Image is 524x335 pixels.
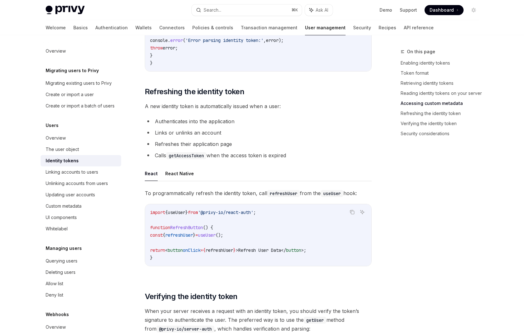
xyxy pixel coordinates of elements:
[145,102,372,111] span: A new identity token is automatically issued when a user:
[203,225,213,230] span: () {
[165,166,194,181] button: React Native
[41,132,121,144] a: Overview
[150,247,165,253] span: return
[41,212,121,223] a: UI components
[150,38,168,43] span: console
[41,223,121,234] a: Whitelabel
[159,20,185,35] a: Connectors
[41,321,121,333] a: Overview
[401,68,484,78] a: Token format
[46,47,66,55] div: Overview
[358,208,366,216] button: Ask AI
[192,4,302,16] button: Search...⌘K
[46,134,66,142] div: Overview
[304,317,326,324] code: getUser
[400,7,417,13] a: Support
[163,232,165,238] span: {
[168,38,170,43] span: .
[41,166,121,178] a: Linking accounts to users
[267,190,300,197] code: refreshUser
[41,200,121,212] a: Custom metadata
[41,278,121,289] a: Allow list
[166,152,206,159] code: getAccessToken
[135,20,152,35] a: Wallets
[175,45,178,51] span: ;
[183,38,185,43] span: (
[353,20,371,35] a: Security
[185,38,263,43] span: 'Error parsing identity token:'
[316,7,328,13] span: Ask AI
[305,20,346,35] a: User management
[46,6,85,14] img: light logo
[150,210,165,215] span: import
[401,88,484,98] a: Reading identity tokens on your server
[145,189,372,198] span: To programmatically refresh the identity token, call from the hook:
[46,146,79,153] div: The user object
[46,91,94,98] div: Create or import a user
[216,232,223,238] span: ();
[183,247,200,253] span: onClick
[145,128,372,137] li: Links or unlinks an account
[145,292,238,302] span: Verifying the identity token
[46,157,79,165] div: Identity tokens
[170,38,183,43] span: error
[281,247,286,253] span: </
[46,168,98,176] div: Linking accounts to users
[401,108,484,118] a: Refreshing the identity token
[305,4,333,16] button: Ask AI
[203,247,206,253] span: {
[425,5,464,15] a: Dashboard
[150,60,153,66] span: }
[41,78,121,89] a: Migrating existing users to Privy
[46,257,77,265] div: Querying users
[430,7,454,13] span: Dashboard
[41,267,121,278] a: Deleting users
[253,210,256,215] span: ;
[241,20,297,35] a: Transaction management
[46,20,66,35] a: Welcome
[401,118,484,129] a: Verifying the identity token
[150,255,153,261] span: }
[46,202,82,210] div: Custom metadata
[145,307,372,333] span: When your server receives a request with an identity token, you should verify the token’s signatu...
[41,100,121,112] a: Create or import a batch of users
[401,58,484,68] a: Enabling identity tokens
[46,225,68,233] div: Whitelabel
[301,247,304,253] span: >
[163,45,175,51] span: error
[41,189,121,200] a: Updating user accounts
[379,20,396,35] a: Recipes
[380,7,392,13] a: Demo
[46,245,82,252] h5: Managing users
[46,67,99,74] h5: Migrating users to Privy
[95,20,128,35] a: Authentication
[204,6,221,14] div: Search...
[165,247,168,253] span: <
[168,247,183,253] span: button
[145,140,372,148] li: Refreshes their application page
[198,232,216,238] span: useUser
[46,214,77,221] div: UI components
[41,144,121,155] a: The user object
[145,151,372,160] li: Calls when the access token is expired
[41,45,121,57] a: Overview
[156,326,214,332] code: @privy-io/server-auth
[150,45,163,51] span: throw
[263,38,266,43] span: ,
[46,291,63,299] div: Deny list
[46,311,69,318] h5: Webhooks
[145,87,245,97] span: Refreshing the identity token
[73,20,88,35] a: Basics
[304,247,306,253] span: ;
[41,255,121,267] a: Querying users
[193,232,195,238] span: }
[46,323,66,331] div: Overview
[200,247,203,253] span: =
[192,20,233,35] a: Policies & controls
[46,280,63,287] div: Allow list
[46,269,76,276] div: Deleting users
[46,102,115,110] div: Create or import a batch of users
[291,8,298,13] span: ⌘ K
[46,79,112,87] div: Migrating existing users to Privy
[233,247,236,253] span: }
